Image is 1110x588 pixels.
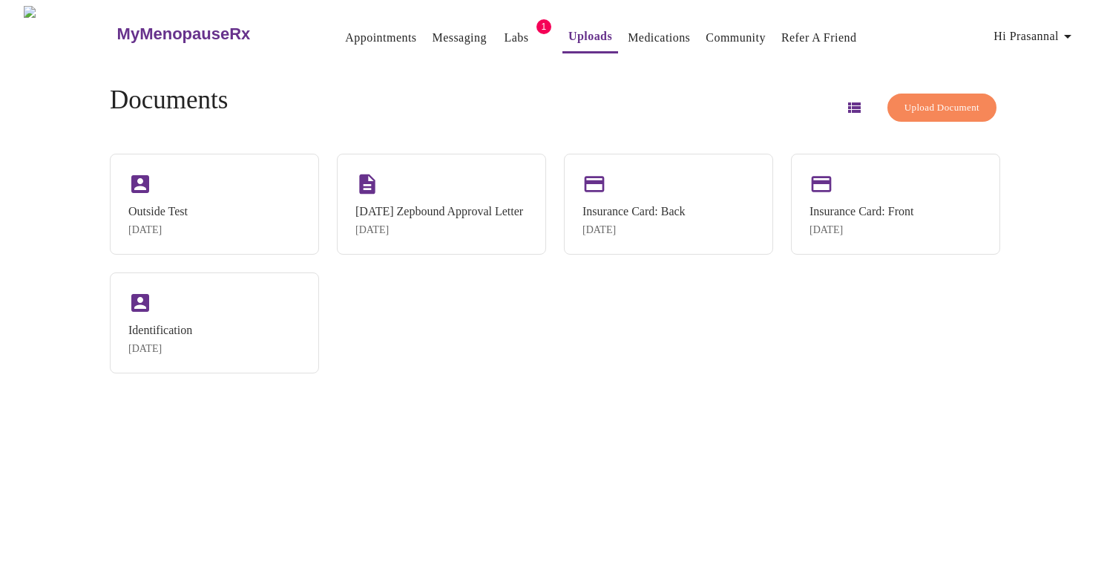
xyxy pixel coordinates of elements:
button: Refer a Friend [775,23,863,53]
a: Labs [504,27,528,48]
div: Insurance Card: Back [582,205,686,218]
div: [DATE] [355,224,523,236]
button: Upload Document [887,94,996,122]
div: [DATE] [128,224,188,236]
button: Switch to list view [836,90,872,125]
a: Community [706,27,766,48]
a: Uploads [568,26,612,47]
button: Medications [622,23,696,53]
div: Identification [128,324,192,337]
div: [DATE] Zepbound Approval Letter [355,205,523,218]
img: MyMenopauseRx Logo [24,6,115,62]
button: Uploads [562,22,618,53]
span: 1 [536,19,551,34]
a: Refer a Friend [781,27,857,48]
h3: MyMenopauseRx [117,24,251,44]
div: [DATE] [809,224,913,236]
div: Insurance Card: Front [809,205,913,218]
a: Appointments [345,27,416,48]
button: Community [700,23,772,53]
button: Hi Prasannal [988,22,1083,51]
button: Labs [493,23,540,53]
h4: Documents [110,85,228,115]
span: Upload Document [904,99,979,117]
a: Medications [628,27,690,48]
a: MyMenopauseRx [115,8,309,60]
span: Hi Prasannal [994,26,1077,47]
a: Messaging [432,27,486,48]
div: [DATE] [582,224,686,236]
button: Appointments [339,23,422,53]
div: [DATE] [128,343,192,355]
button: Messaging [426,23,492,53]
div: Outside Test [128,205,188,218]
